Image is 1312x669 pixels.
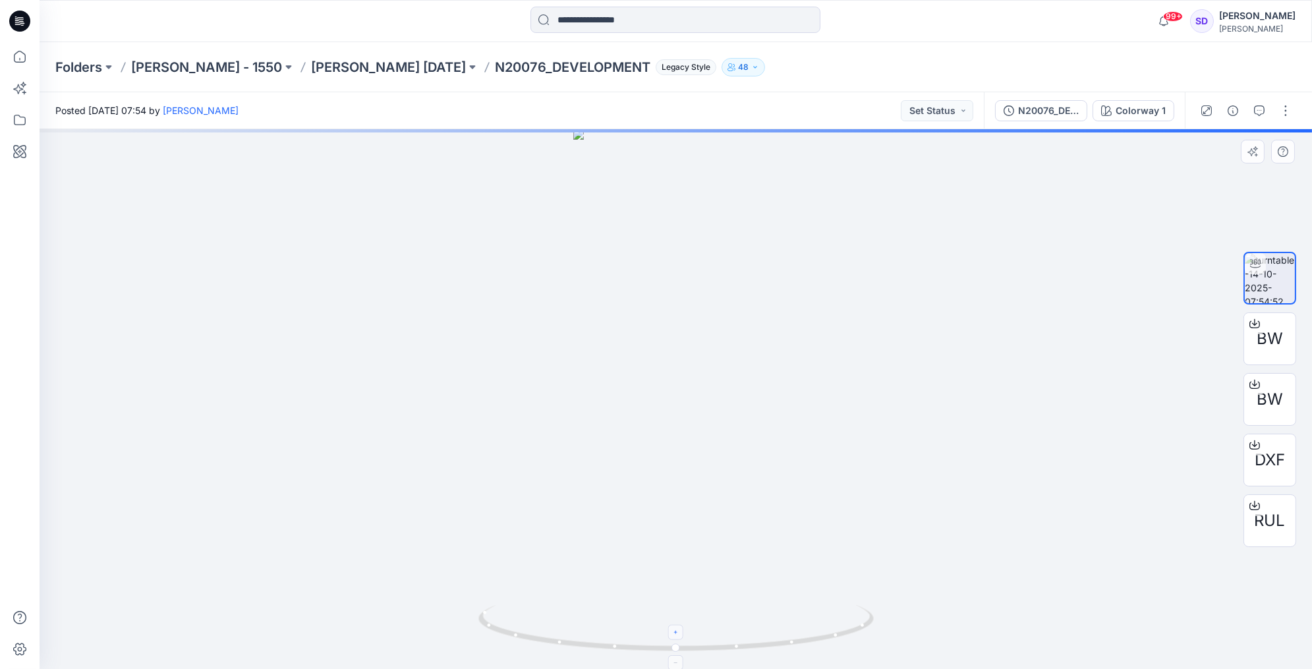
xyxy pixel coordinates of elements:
[1255,448,1285,472] span: DXF
[1116,103,1166,118] div: Colorway 1
[1219,24,1296,34] div: [PERSON_NAME]
[995,100,1087,121] button: N20076_DEVELOPMENT
[55,103,239,117] span: Posted [DATE] 07:54 by
[1190,9,1214,33] div: SD
[1093,100,1174,121] button: Colorway 1
[1222,100,1243,121] button: Details
[1219,8,1296,24] div: [PERSON_NAME]
[1255,509,1286,533] span: RUL
[722,58,765,76] button: 48
[163,105,239,116] a: [PERSON_NAME]
[495,58,650,76] p: N20076_DEVELOPMENT
[1245,253,1295,303] img: turntable-14-10-2025-07:54:52
[738,60,749,74] p: 48
[1257,327,1283,351] span: BW
[650,58,716,76] button: Legacy Style
[311,58,466,76] a: [PERSON_NAME] [DATE]
[1018,103,1079,118] div: N20076_DEVELOPMENT
[1257,388,1283,411] span: BW
[131,58,282,76] a: [PERSON_NAME] - 1550
[656,59,716,75] span: Legacy Style
[55,58,102,76] a: Folders
[1163,11,1183,22] span: 99+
